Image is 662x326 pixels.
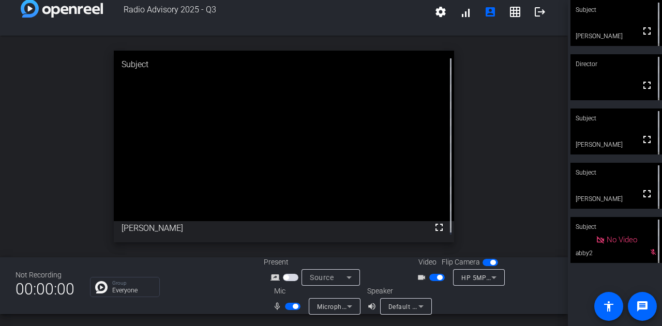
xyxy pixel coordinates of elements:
[388,302,511,311] span: Default - Headphones (Realtek(R) Audio)
[641,25,653,37] mat-icon: fullscreen
[607,235,637,244] span: No Video
[114,51,455,79] div: Subject
[112,287,154,293] p: Everyone
[442,257,480,268] span: Flip Camera
[603,300,615,313] mat-icon: accessibility
[270,271,283,284] mat-icon: screen_share_outline
[264,257,367,268] div: Present
[636,300,649,313] mat-icon: message
[570,108,662,128] div: Subject
[16,276,74,302] span: 00:00:00
[434,6,447,18] mat-icon: settings
[95,281,108,293] img: Chat Icon
[112,281,154,286] p: Group
[570,54,662,74] div: Director
[570,163,662,182] div: Subject
[367,300,380,313] mat-icon: volume_up
[273,300,285,313] mat-icon: mic_none
[509,6,521,18] mat-icon: grid_on
[367,286,429,297] div: Speaker
[641,79,653,91] mat-icon: fullscreen
[534,6,546,18] mat-icon: logout
[418,257,437,268] span: Video
[570,217,662,237] div: Subject
[310,273,334,282] span: Source
[16,270,74,281] div: Not Recording
[264,286,367,297] div: Mic
[317,302,410,311] span: Microphone (Realtek(R) Audio)
[641,188,653,200] mat-icon: fullscreen
[461,273,550,282] span: HP 5MP Camera (30c9:00c1)
[641,133,653,146] mat-icon: fullscreen
[417,271,429,284] mat-icon: videocam_outline
[484,6,496,18] mat-icon: account_box
[433,221,445,234] mat-icon: fullscreen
